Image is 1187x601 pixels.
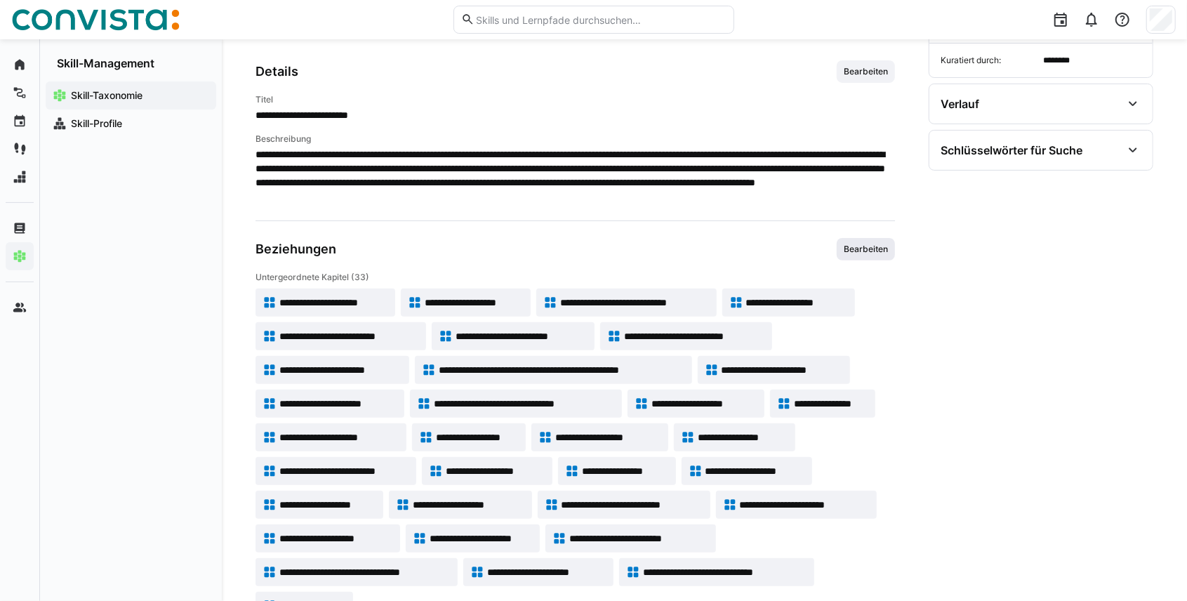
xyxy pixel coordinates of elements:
input: Skills und Lernpfade durchsuchen… [475,13,726,26]
span: Bearbeiten [842,244,889,255]
h3: Beziehungen [256,242,336,257]
button: Bearbeiten [837,60,895,83]
span: Bearbeiten [842,66,889,77]
h4: Titel [256,94,895,105]
h4: Untergeordnete Kapitel (33) [256,272,895,283]
div: Verlauf [941,97,979,111]
button: Bearbeiten [837,238,895,260]
h4: Beschreibung [256,133,895,145]
h3: Details [256,64,298,79]
span: Kuratiert durch: [941,55,1038,66]
div: Schlüsselwörter für Suche [941,143,1082,157]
